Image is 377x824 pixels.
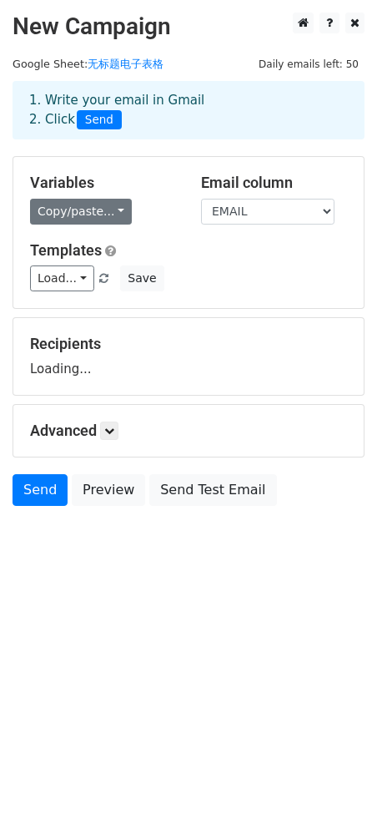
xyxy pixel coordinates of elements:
a: 无标题电子表格 [88,58,163,70]
button: Save [120,265,163,291]
a: Preview [72,474,145,506]
a: Send [13,474,68,506]
span: Send [77,110,122,130]
a: Templates [30,241,102,259]
h5: Variables [30,174,176,192]
small: Google Sheet: [13,58,163,70]
a: Copy/paste... [30,199,132,225]
div: 1. Write your email in Gmail 2. Click [17,91,360,129]
a: Load... [30,265,94,291]
a: Send Test Email [149,474,276,506]
h5: Recipients [30,335,347,353]
h5: Advanced [30,422,347,440]
h5: Email column [201,174,347,192]
a: Daily emails left: 50 [253,58,364,70]
h2: New Campaign [13,13,364,41]
span: Daily emails left: 50 [253,55,364,73]
div: Loading... [30,335,347,378]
